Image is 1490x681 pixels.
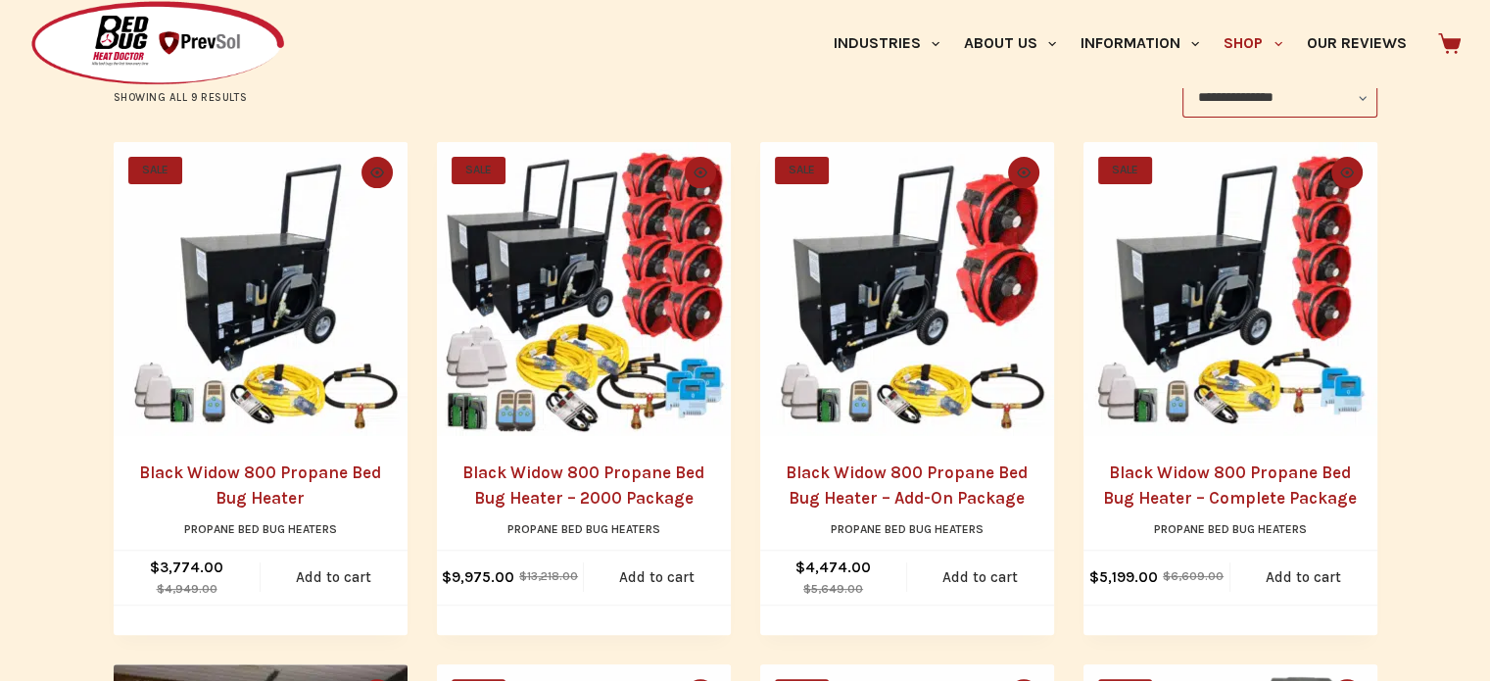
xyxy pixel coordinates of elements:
bdi: 9,975.00 [442,568,514,586]
span: $ [519,569,527,583]
span: $ [157,582,165,596]
a: Black Widow 800 Propane Bed Bug Heater – Add-On Package [786,462,1028,508]
button: Open LiveChat chat widget [16,8,74,67]
a: Black Widow 800 Propane Bed Bug Heater - Add-On Package [760,142,1054,436]
a: Black Widow 800 Propane Bed Bug Heater [114,142,408,436]
a: Black Widow 800 Propane Bed Bug Heater [139,462,381,508]
span: SALE [775,157,829,184]
span: SALE [452,157,505,184]
p: Showing all 9 results [114,89,248,107]
bdi: 4,474.00 [795,559,871,576]
a: Propane Bed Bug Heaters [507,522,660,536]
bdi: 13,218.00 [519,569,578,583]
span: $ [442,568,452,586]
bdi: 6,609.00 [1163,569,1224,583]
select: Shop order [1182,78,1376,118]
a: Black Widow 800 Propane Bed Bug Heater - 2000 Package [437,142,731,436]
bdi: 4,949.00 [157,582,217,596]
bdi: 3,774.00 [150,559,223,576]
a: Propane Bed Bug Heaters [831,522,984,536]
button: Quick view toggle [685,157,716,188]
a: Propane Bed Bug Heaters [184,522,337,536]
span: SALE [128,157,182,184]
span: $ [1163,569,1171,583]
a: Black Widow 800 Propane Bed Bug Heater - Complete Package [1083,142,1377,436]
button: Quick view toggle [1331,157,1363,188]
bdi: 5,649.00 [803,582,863,596]
a: Black Widow 800 Propane Bed Bug Heater – Complete Package [1103,462,1357,508]
a: Propane Bed Bug Heaters [1154,522,1307,536]
button: Quick view toggle [361,157,393,188]
span: SALE [1098,157,1152,184]
span: $ [803,582,811,596]
button: Quick view toggle [1008,157,1039,188]
span: $ [150,559,160,576]
a: Add to cart: “Black Widow 800 Propane Bed Bug Heater - Complete Package” [1230,551,1377,605]
bdi: 5,199.00 [1089,568,1158,586]
a: Add to cart: “Black Widow 800 Propane Bed Bug Heater - Add-On Package” [907,551,1054,605]
a: Add to cart: “Black Widow 800 Propane Bed Bug Heater” [261,551,408,605]
span: $ [795,559,805,576]
a: Add to cart: “Black Widow 800 Propane Bed Bug Heater - 2000 Package” [584,551,731,605]
span: $ [1089,568,1099,586]
a: Black Widow 800 Propane Bed Bug Heater – 2000 Package [462,462,704,508]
